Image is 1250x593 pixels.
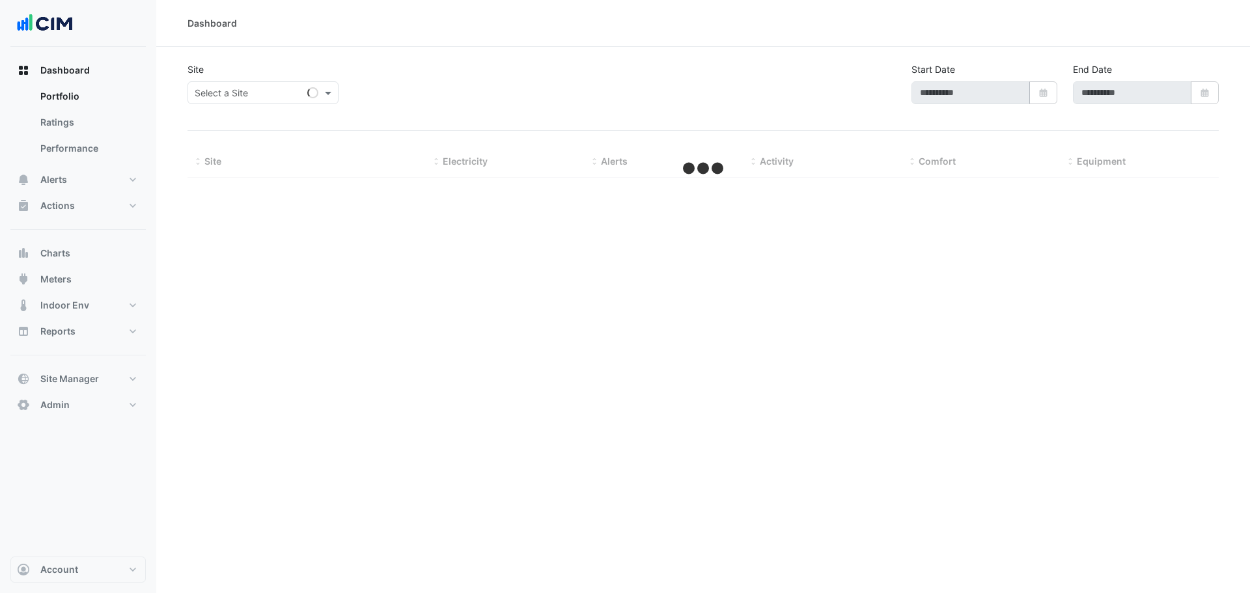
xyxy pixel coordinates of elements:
label: End Date [1073,62,1112,76]
button: Reports [10,318,146,344]
button: Actions [10,193,146,219]
span: Site Manager [40,372,99,385]
app-icon: Reports [17,325,30,338]
app-icon: Meters [17,273,30,286]
span: Alerts [601,156,628,167]
app-icon: Indoor Env [17,299,30,312]
label: Start Date [911,62,955,76]
button: Site Manager [10,366,146,392]
span: Charts [40,247,70,260]
button: Indoor Env [10,292,146,318]
app-icon: Charts [17,247,30,260]
span: Site [204,156,221,167]
span: Reports [40,325,76,338]
app-icon: Dashboard [17,64,30,77]
button: Admin [10,392,146,418]
div: Dashboard [187,16,237,30]
span: Meters [40,273,72,286]
button: Dashboard [10,57,146,83]
span: Comfort [919,156,956,167]
span: Dashboard [40,64,90,77]
app-icon: Actions [17,199,30,212]
app-icon: Site Manager [17,372,30,385]
span: Alerts [40,173,67,186]
button: Meters [10,266,146,292]
label: Site [187,62,204,76]
span: Account [40,563,78,576]
span: Electricity [443,156,488,167]
span: Actions [40,199,75,212]
span: Indoor Env [40,299,89,312]
a: Performance [30,135,146,161]
app-icon: Alerts [17,173,30,186]
span: Activity [760,156,794,167]
div: Dashboard [10,83,146,167]
img: Company Logo [16,10,74,36]
a: Ratings [30,109,146,135]
a: Portfolio [30,83,146,109]
button: Account [10,557,146,583]
button: Alerts [10,167,146,193]
span: Equipment [1077,156,1126,167]
app-icon: Admin [17,398,30,411]
button: Charts [10,240,146,266]
span: Admin [40,398,70,411]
